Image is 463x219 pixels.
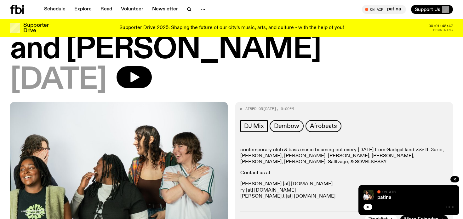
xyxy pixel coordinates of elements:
[40,5,69,14] a: Schedule
[240,170,448,176] p: Contact us at
[117,5,147,14] a: Volunteer
[240,181,448,199] p: [PERSON_NAME] [at] [DOMAIN_NAME] ry [at] [DOMAIN_NAME] [PERSON_NAME].t [at] [DOMAIN_NAME]
[377,195,391,200] a: patina
[10,7,453,64] h1: Sunset with [PERSON_NAME] and [PERSON_NAME]
[71,5,95,14] a: Explore
[240,120,268,132] a: DJ Mix
[415,7,440,12] span: Support Us
[411,5,453,14] button: Support Us
[23,23,49,33] h3: Supporter Drive
[362,5,406,14] button: On Airpatina
[382,190,396,194] span: On Air
[148,5,182,14] a: Newsletter
[119,25,344,31] p: Supporter Drive 2025: Shaping the future of our city’s music, arts, and culture - with the help o...
[310,123,337,130] span: Afrobeats
[245,106,263,111] span: Aired on
[270,120,304,132] a: Dembow
[429,24,453,28] span: 00:01:48:47
[244,123,264,130] span: DJ Mix
[10,66,106,95] span: [DATE]
[240,147,448,165] p: contemporary club & bass music beaming out every [DATE] from Gadigal land >>> ft. 3urie, [PERSON_...
[306,120,341,132] a: Afrobeats
[263,106,276,111] span: [DATE]
[97,5,116,14] a: Read
[433,28,453,32] span: Remaining
[274,123,299,130] span: Dembow
[276,106,294,111] span: , 6:00pm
